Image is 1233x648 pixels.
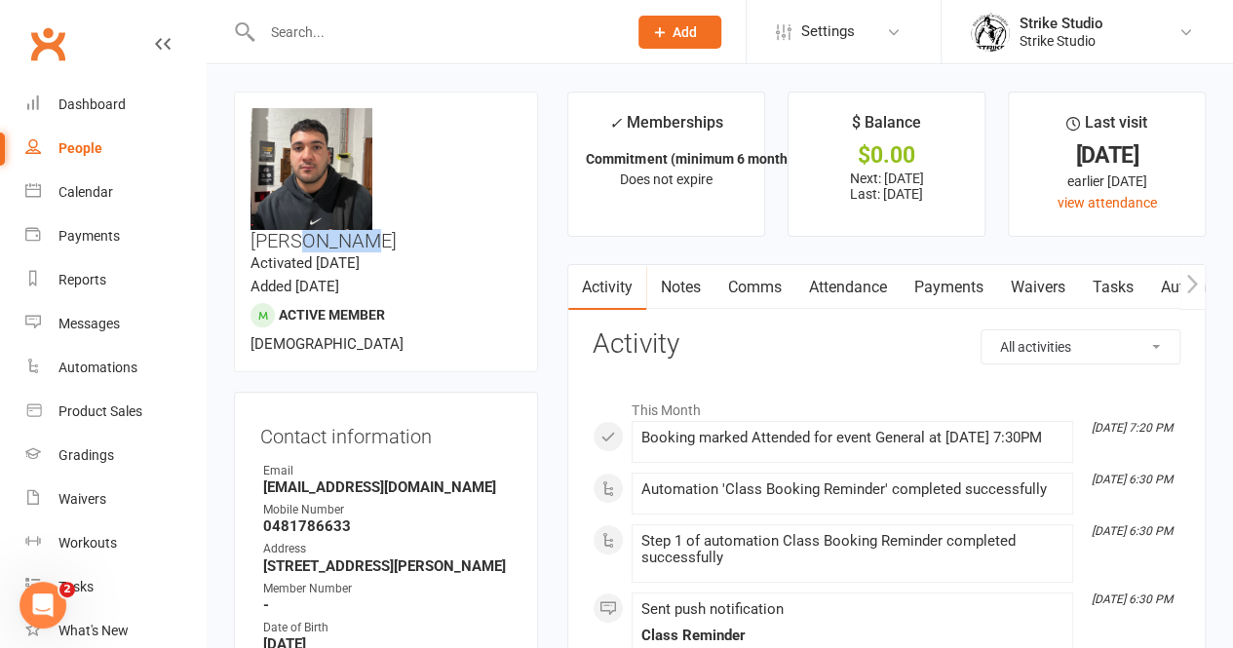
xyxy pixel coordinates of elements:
[58,623,129,638] div: What's New
[58,447,114,463] div: Gradings
[25,434,206,477] a: Gradings
[593,390,1180,421] li: This Month
[25,127,206,171] a: People
[568,265,646,310] a: Activity
[250,335,404,353] span: [DEMOGRAPHIC_DATA]
[620,172,713,187] span: Does not expire
[900,265,996,310] a: Payments
[250,254,360,272] time: Activated [DATE]
[250,108,521,251] h3: [PERSON_NAME]
[640,600,783,618] span: Sent push notification
[25,565,206,609] a: Tasks
[1078,265,1146,310] a: Tasks
[593,329,1180,360] h3: Activity
[263,596,512,614] strong: -
[250,278,339,295] time: Added [DATE]
[58,272,106,287] div: Reports
[263,619,512,637] div: Date of Birth
[263,501,512,519] div: Mobile Number
[609,110,723,146] div: Memberships
[260,418,512,447] h3: Contact information
[1020,32,1103,50] div: Strike Studio
[58,403,142,419] div: Product Sales
[971,13,1010,52] img: thumb_image1723780799.png
[1092,592,1173,606] i: [DATE] 6:30 PM
[263,580,512,598] div: Member Number
[263,478,512,496] strong: [EMAIL_ADDRESS][DOMAIN_NAME]
[586,151,904,167] strong: Commitment (minimum 6 month membership) Ad...
[640,533,1064,566] div: Step 1 of automation Class Booking Reminder completed successfully
[263,517,512,535] strong: 0481786633
[646,265,713,310] a: Notes
[1020,15,1103,32] div: Strike Studio
[25,390,206,434] a: Product Sales
[1026,171,1187,192] div: earlier [DATE]
[263,540,512,558] div: Address
[673,24,697,40] span: Add
[279,307,385,323] span: Active member
[58,184,113,200] div: Calendar
[19,582,66,629] iframe: Intercom live chat
[1092,524,1173,538] i: [DATE] 6:30 PM
[806,171,967,202] p: Next: [DATE] Last: [DATE]
[25,521,206,565] a: Workouts
[801,10,855,54] span: Settings
[640,628,1064,644] div: Class Reminder
[250,108,372,230] img: image1751879601.png
[806,145,967,166] div: $0.00
[852,110,921,145] div: $ Balance
[25,477,206,521] a: Waivers
[58,491,106,507] div: Waivers
[1058,195,1157,210] a: view attendance
[58,228,120,244] div: Payments
[263,462,512,480] div: Email
[25,83,206,127] a: Dashboard
[58,579,94,594] div: Tasks
[640,430,1064,446] div: Booking marked Attended for event General at [DATE] 7:30PM
[1066,110,1147,145] div: Last visit
[609,114,622,133] i: ✓
[1026,145,1187,166] div: [DATE]
[58,96,126,112] div: Dashboard
[713,265,794,310] a: Comms
[1092,473,1173,486] i: [DATE] 6:30 PM
[256,19,614,46] input: Search...
[58,316,120,331] div: Messages
[58,140,102,156] div: People
[996,265,1078,310] a: Waivers
[1092,421,1173,435] i: [DATE] 7:20 PM
[25,258,206,302] a: Reports
[25,171,206,214] a: Calendar
[794,265,900,310] a: Attendance
[25,346,206,390] a: Automations
[25,214,206,258] a: Payments
[25,302,206,346] a: Messages
[58,360,137,375] div: Automations
[23,19,72,68] a: Clubworx
[59,582,75,597] span: 2
[263,557,512,575] strong: [STREET_ADDRESS][PERSON_NAME]
[638,16,721,49] button: Add
[58,535,117,551] div: Workouts
[640,481,1064,498] div: Automation 'Class Booking Reminder' completed successfully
